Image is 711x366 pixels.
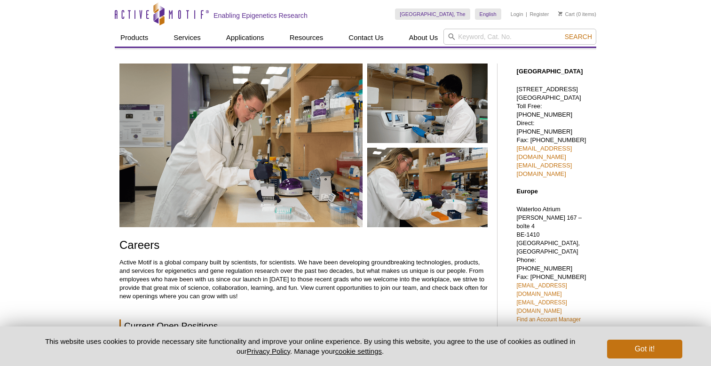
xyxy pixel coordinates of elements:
img: Your Cart [558,11,562,16]
p: [STREET_ADDRESS] [GEOGRAPHIC_DATA] Toll Free: [PHONE_NUMBER] Direct: [PHONE_NUMBER] Fax: [PHONE_N... [516,85,592,178]
a: Privacy Policy [247,347,290,355]
strong: Europe [516,188,537,195]
button: Search [562,32,595,41]
p: This website uses cookies to provide necessary site functionality and improve your online experie... [29,336,592,356]
a: Register [529,11,549,17]
a: [GEOGRAPHIC_DATA], The [395,8,470,20]
a: English [475,8,501,20]
button: Got it! [607,340,682,358]
p: Active Motif is a global company built by scientists, for scientists. We have been developing gro... [119,258,488,301]
li: (0 items) [558,8,596,20]
a: [EMAIL_ADDRESS][DOMAIN_NAME] [516,282,567,297]
a: Cart [558,11,575,17]
p: Waterloo Atrium Phone: [PHONE_NUMBER] Fax: [PHONE_NUMBER] [516,205,592,324]
a: [EMAIL_ADDRESS][DOMAIN_NAME] [516,145,572,160]
a: Resources [284,29,329,47]
span: [PERSON_NAME] 167 – boîte 4 BE-1410 [GEOGRAPHIC_DATA], [GEOGRAPHIC_DATA] [516,215,582,255]
span: Search [565,33,592,40]
a: Services [168,29,206,47]
h2: Enabling Epigenetics Research [213,11,308,20]
img: Careers at Active Motif [119,64,488,227]
a: Applications [221,29,270,47]
input: Keyword, Cat. No. [443,29,596,45]
a: About Us [403,29,444,47]
a: Find an Account Manager [516,316,581,323]
a: [EMAIL_ADDRESS][DOMAIN_NAME] [516,299,567,314]
a: [EMAIL_ADDRESS][DOMAIN_NAME] [516,162,572,177]
a: Contact Us [343,29,389,47]
strong: [GEOGRAPHIC_DATA] [516,68,583,75]
button: cookie settings [335,347,382,355]
a: Products [115,29,154,47]
h2: Current Open Positions [119,319,488,332]
a: Login [511,11,523,17]
h1: Careers [119,239,488,253]
li: | [526,8,527,20]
